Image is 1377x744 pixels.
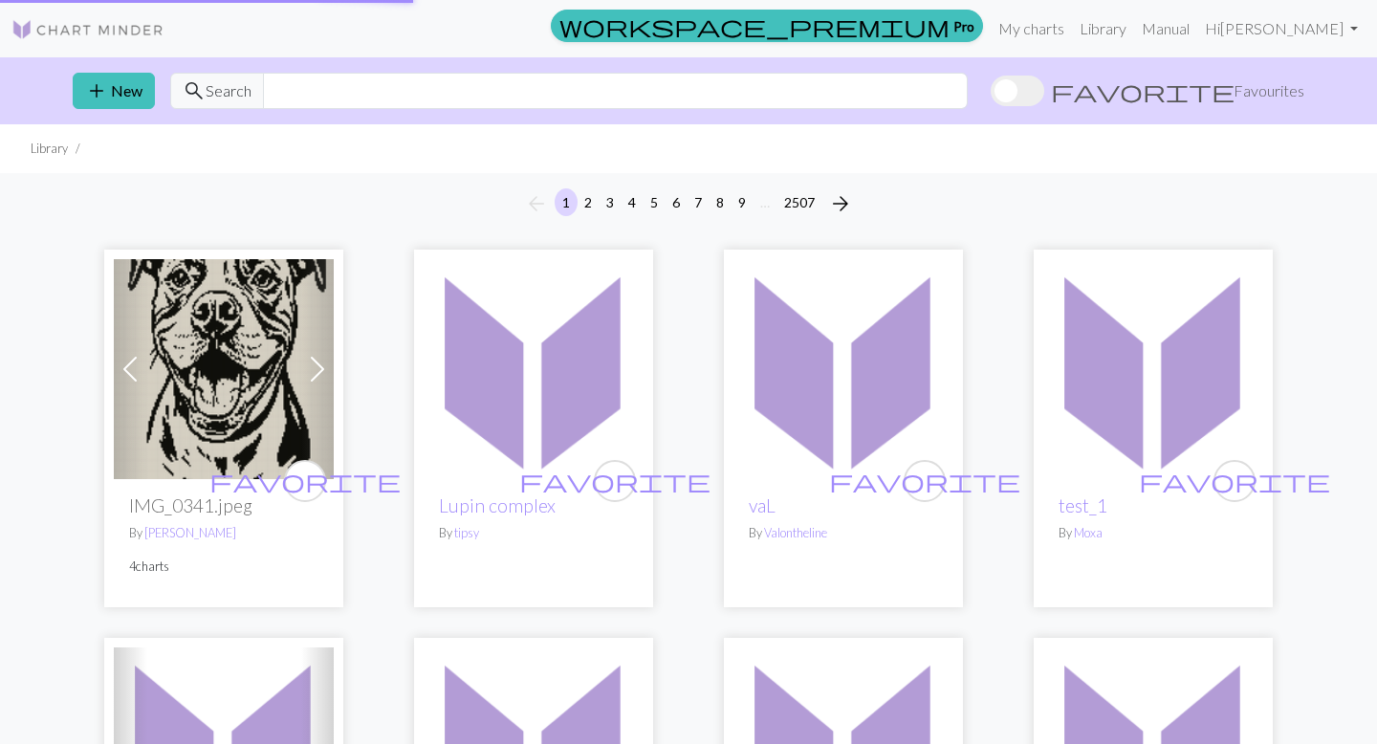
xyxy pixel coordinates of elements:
a: tipsy [454,525,479,540]
span: favorite [829,466,1020,495]
button: 4 [621,188,644,216]
span: favorite [519,466,710,495]
img: Ateez-Logo-2018.png [1043,259,1263,479]
span: Search [206,79,251,102]
span: favorite [1051,77,1235,104]
a: test_1 [1059,494,1107,516]
button: 6 [665,188,688,216]
span: workspace_premium [559,12,950,39]
a: vaL [749,494,776,516]
span: favorite [209,466,401,495]
i: favourite [209,462,401,500]
nav: Page navigation [517,188,860,219]
label: Show favourites [991,73,1304,109]
p: 4 charts [129,558,318,576]
span: search [183,77,206,104]
button: favourite [594,460,636,502]
img: Logo [11,18,164,41]
a: Pro [551,10,983,42]
i: Next [829,192,852,215]
p: By [129,524,318,542]
p: By [1059,524,1248,542]
a: Moxa [1074,525,1103,540]
p: By [439,524,628,542]
span: arrow_forward [829,190,852,217]
a: Lupin complex [439,494,556,516]
a: Ateez-Logo-2018.png [1043,358,1263,376]
a: Library [1072,10,1134,48]
button: favourite [904,460,946,502]
button: 3 [599,188,622,216]
button: Next [821,188,860,219]
a: vaL [733,358,953,376]
button: favourite [1213,460,1256,502]
i: favourite [1139,462,1330,500]
p: By [749,524,938,542]
a: Valontheline [764,525,827,540]
span: add [85,77,108,104]
button: 2 [577,188,600,216]
button: New [73,73,155,109]
a: [PERSON_NAME] [144,525,236,540]
button: favourite [284,460,326,502]
button: 7 [687,188,710,216]
li: Library [31,140,68,158]
i: favourite [519,462,710,500]
img: Copy of Copy of IMG_0341.jpeg [114,259,334,479]
span: favorite [1139,466,1330,495]
button: 5 [643,188,666,216]
img: vaL [733,259,953,479]
img: Lupin complex [424,259,644,479]
a: My charts [991,10,1072,48]
span: Favourites [1234,79,1304,102]
h2: IMG_0341.jpeg [129,494,318,516]
button: 9 [731,188,754,216]
a: Copy of Copy of IMG_0341.jpeg [114,358,334,376]
a: Manual [1134,10,1197,48]
button: 2507 [776,188,822,216]
button: 8 [709,188,732,216]
a: Lupin complex [424,358,644,376]
button: 1 [555,188,578,216]
a: Hi[PERSON_NAME] [1197,10,1366,48]
i: favourite [829,462,1020,500]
